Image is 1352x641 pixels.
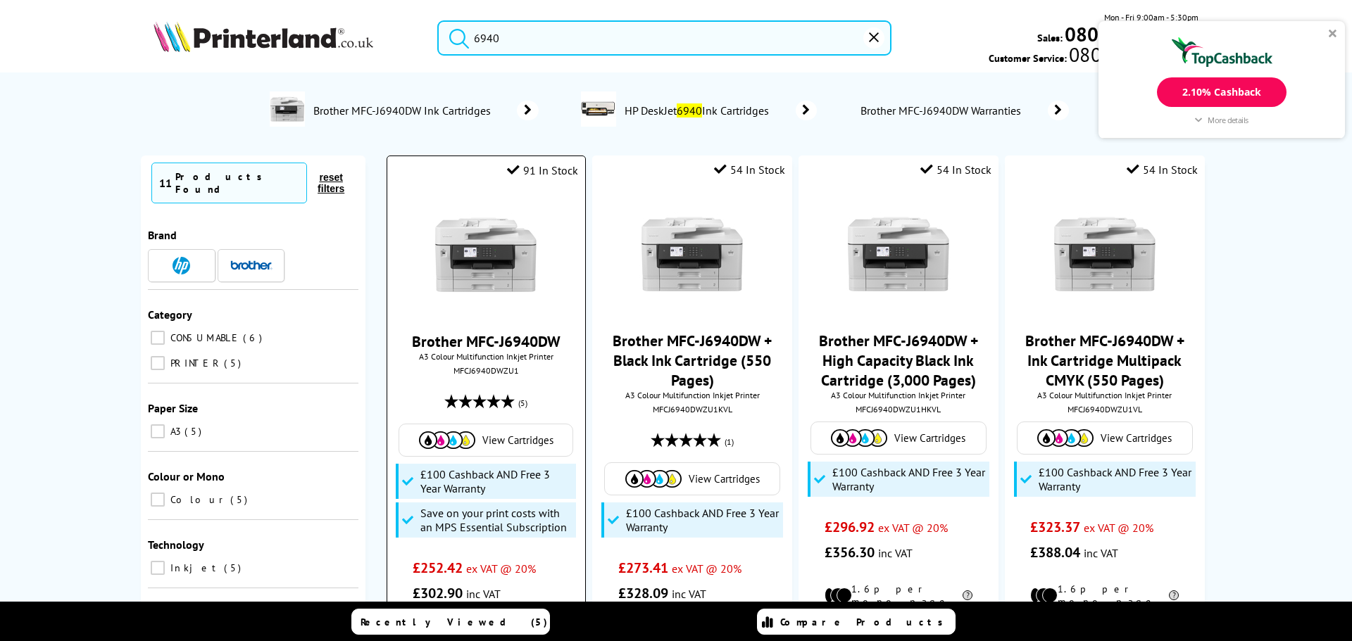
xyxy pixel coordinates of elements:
[482,433,553,447] span: View Cartridges
[623,91,817,129] a: HP DeskJet6940Ink Cartridges
[312,103,496,118] span: Brother MFC-J6940DW Ink Cartridges
[831,429,887,447] img: Cartridges
[148,307,192,322] span: Category
[1037,31,1063,44] span: Sales:
[167,425,183,438] span: A3
[1084,521,1153,535] span: ex VAT @ 20%
[1065,21,1198,47] b: 0800 840 1992
[1052,201,1158,307] img: Brother-MFC-J6940DW-Front-Small.jpg
[878,546,913,560] span: inc VAT
[1063,27,1198,41] a: 0800 840 1992
[154,21,420,55] a: Printerland Logo
[361,616,548,628] span: Recently Viewed (5)
[780,616,951,628] span: Compare Products
[466,561,536,576] span: ex VAT @ 20%
[151,561,165,575] input: Inkjet 5
[230,260,273,270] img: Brother
[818,429,979,447] a: View Cartridges
[270,91,305,127] img: MFC-J6940DW-conspage.jpg
[148,469,225,483] span: Colour or Mono
[1030,583,1179,608] li: 1.6p per mono page
[167,493,229,506] span: Colour
[1084,546,1118,560] span: inc VAT
[466,587,501,601] span: inc VAT
[312,91,539,129] a: Brother MFC-J6940DW Ink Cartridges
[612,470,772,488] a: View Cartridges
[406,431,565,449] a: View Cartridges
[1030,543,1080,561] span: £388.04
[1025,429,1185,447] a: View Cartridges
[184,425,205,438] span: 5
[1039,465,1192,493] span: £100 Cashback AND Free 3 Year Warranty
[1030,518,1080,536] span: £323.37
[151,424,165,438] input: A3 5
[689,472,760,485] span: View Cartridges
[413,584,463,602] span: £302.90
[672,587,706,601] span: inc VAT
[394,351,578,362] span: A3 Colour Multifunction Inkjet Printer
[859,101,1069,120] a: Brother MFC-J6940DW Warranties
[832,465,986,493] span: £100 Cashback AND Free 3 Year Warranty
[639,201,745,307] img: Brother-MFC-J6940DW-Front-Small.jpg
[878,521,948,535] span: ex VAT @ 20%
[437,20,891,56] input: Search produ
[412,331,561,351] a: Brother MFC-J6940DW
[672,561,741,576] span: ex VAT @ 20%
[599,390,784,400] span: A3 Colour Multifunction Inkjet Printer
[623,103,775,118] span: HP DeskJet Ink Cartridges
[148,538,204,552] span: Technology
[1012,390,1197,400] span: A3 Colour Multifunction Inkjet Printer
[989,48,1198,65] span: Customer Service:
[819,331,978,390] a: Brother MFC-J6940DW + High Capacity Black Ink Cartridge (3,000 Pages)
[167,561,223,574] span: Inkjet
[154,21,373,52] img: Printerland Logo
[413,559,463,577] span: £252.42
[398,365,575,376] div: MFCJ6940DWZU1
[859,103,1027,118] span: Brother MFC-J6940DW Warranties
[1104,11,1198,24] span: Mon - Fri 9:00am - 5:30pm
[618,584,668,602] span: £328.09
[307,171,355,195] button: reset filters
[806,390,991,400] span: A3 Colour Multifunction Inkjet Printer
[1101,431,1172,445] span: View Cartridges
[420,506,572,534] span: Save on your print costs with an MPS Essential Subscription
[1067,48,1198,61] span: 0800 995 1992
[714,163,785,177] div: 54 In Stock
[1037,429,1094,447] img: Cartridges
[626,506,780,534] span: £100 Cashback AND Free 3 Year Warranty
[846,201,951,307] img: Brother-MFC-J6940DW-Front-Small.jpg
[173,257,190,274] img: HP
[725,429,734,455] span: (1)
[224,357,244,369] span: 5
[825,518,875,536] span: £296.92
[920,163,991,177] div: 54 In Stock
[809,404,987,414] div: MFCJ6940DWZU1HKVL
[825,583,973,608] li: 1.6p per mono page
[603,404,781,414] div: MFCJ6940DWZU1KVL
[148,228,177,242] span: Brand
[1025,331,1184,390] a: Brother MFC-J6940DW + Ink Cartridge Multipack CMYK (550 Pages)
[518,390,527,417] span: (5)
[419,431,475,449] img: Cartridges
[230,493,251,506] span: 5
[1127,163,1198,177] div: 54 In Stock
[224,561,244,574] span: 5
[433,202,539,307] img: Brother-MFC-J6940DW-Front-Small.jpg
[420,467,572,495] span: £100 Cashback AND Free 3 Year Warranty
[159,176,172,190] span: 11
[151,356,165,370] input: PRINTER 5
[581,91,616,127] img: Deskjet6940-conspage.jpg
[507,163,578,177] div: 91 In Stock
[151,331,165,345] input: CONSUMABLE 6
[1015,404,1194,414] div: MFCJ6940DWZU1VL
[894,431,965,445] span: View Cartridges
[175,170,299,196] div: Products Found
[167,331,242,344] span: CONSUMABLE
[625,470,682,488] img: Cartridges
[618,559,668,577] span: £273.41
[351,609,550,635] a: Recently Viewed (5)
[677,103,702,118] mark: 6940
[151,493,165,507] input: Colour 5
[167,357,223,369] span: PRINTER
[757,609,956,635] a: Compare Products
